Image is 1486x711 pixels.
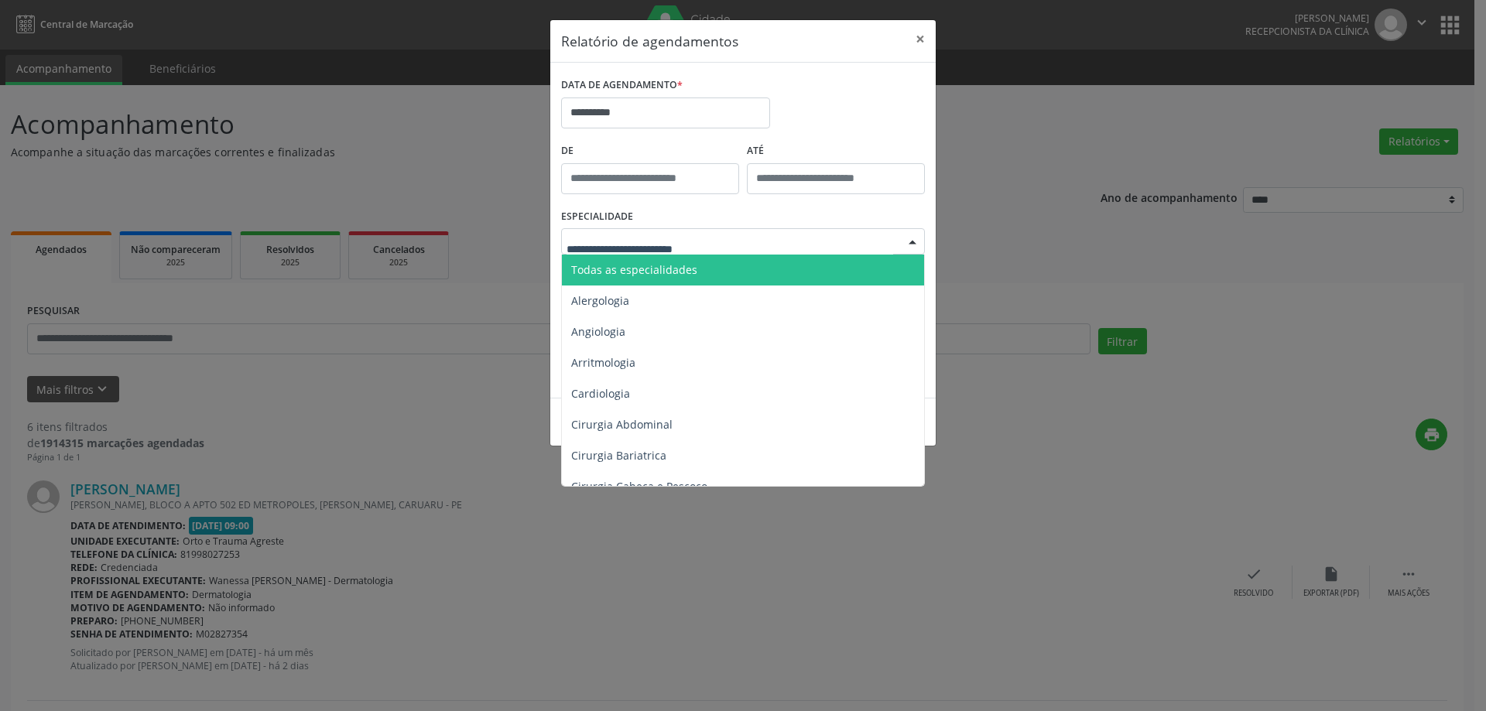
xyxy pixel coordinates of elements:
[571,386,630,401] span: Cardiologia
[747,139,925,163] label: ATÉ
[561,31,738,51] h5: Relatório de agendamentos
[561,205,633,229] label: ESPECIALIDADE
[571,479,707,494] span: Cirurgia Cabeça e Pescoço
[561,139,739,163] label: De
[571,293,629,308] span: Alergologia
[571,262,697,277] span: Todas as especialidades
[905,20,936,58] button: Close
[571,448,666,463] span: Cirurgia Bariatrica
[561,73,683,97] label: DATA DE AGENDAMENTO
[571,355,635,370] span: Arritmologia
[571,324,625,339] span: Angiologia
[571,417,673,432] span: Cirurgia Abdominal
